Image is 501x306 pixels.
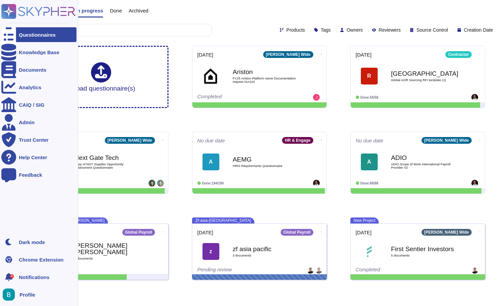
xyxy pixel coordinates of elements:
[19,32,56,37] div: Questionnaires
[19,155,47,160] div: Help Center
[75,8,103,13] span: In progress
[197,267,232,272] span: Pending review
[356,138,383,143] span: No due date
[391,246,459,252] b: First Sentier Investors
[471,180,478,186] img: user
[19,172,42,177] div: Feedback
[282,137,313,144] div: HR & Engage
[347,28,363,32] span: Owners
[361,96,378,99] span: Done: 56/58
[356,267,380,272] span: Completed
[74,163,142,169] span: Copy of NGT Supplier Opportunity Assessment Questionnaire
[361,181,378,185] span: Done: 86/88
[3,288,15,301] img: user
[313,94,320,101] img: user
[197,230,213,235] span: [DATE]
[202,68,219,84] img: Logo
[197,138,225,143] span: No due date
[74,155,142,161] b: Next Gate Tech
[110,8,122,13] span: Done
[157,180,164,186] img: user
[263,51,313,58] div: [PERSON_NAME] Wide
[1,97,76,112] a: CAIQ / SIG
[27,24,212,36] input: Search by keywords
[233,69,300,75] b: Ariston
[202,181,224,185] span: Done: 194/196
[356,230,372,235] span: [DATE]
[74,257,142,260] span: 3 document s
[1,62,76,77] a: Documents
[19,240,45,245] div: Dark mode
[19,137,49,142] div: Trust Center
[1,167,76,182] a: Feedback
[445,51,471,58] div: Contractor
[391,163,459,169] span: ADIO Scope of Work International Payroll Provider V2
[321,28,331,32] span: Tags
[356,52,372,57] span: [DATE]
[19,257,64,262] div: Chrome Extension
[361,243,378,260] img: Logo
[471,94,478,101] img: user
[464,28,493,32] span: Creation Date
[233,77,300,83] span: FY25 Ariston Platform name Documentation request ISA315
[1,27,76,42] a: Questionnaires
[233,246,300,252] b: zf asia pacific
[421,137,472,144] div: [PERSON_NAME] Wide
[233,156,300,163] b: AEMG
[391,155,459,161] b: ADIO
[105,137,155,144] div: [PERSON_NAME] Wide
[10,274,14,278] div: 9+
[315,267,322,274] img: user
[74,242,142,255] b: [PERSON_NAME] [PERSON_NAME]
[197,94,280,101] div: Completed
[361,154,378,170] div: A
[379,28,401,32] span: Reviewers
[19,50,59,55] div: Knowledge Base
[1,252,76,267] a: Chrome Extension
[307,267,314,274] img: user
[471,267,478,274] img: user
[391,78,459,82] span: Global AOR Sourcing RFI template (1)
[1,150,76,165] a: Help Center
[149,180,155,186] img: user
[1,132,76,147] a: Trust Center
[391,254,459,257] span: 5 document s
[350,217,379,224] span: New Project
[202,243,219,260] div: z
[19,275,50,280] span: Notifications
[416,28,448,32] span: Source Control
[361,68,378,84] div: R
[281,229,313,236] div: Global Payroll
[20,292,35,297] span: Profile
[19,120,35,125] div: Admin
[286,28,305,32] span: Products
[233,254,300,257] span: 3 document s
[391,70,459,77] b: [GEOGRAPHIC_DATA]
[19,85,41,90] div: Analytics
[19,102,44,107] div: CAIQ / SIG
[1,287,20,302] button: user
[313,180,320,186] img: user
[233,164,300,168] span: HRIS Requirements Questionnaire
[122,229,155,236] div: Global Payroll
[202,154,219,170] div: A
[129,8,148,13] span: Archived
[421,229,472,236] div: [PERSON_NAME] Wide
[1,45,76,60] a: Knowledge Base
[197,52,213,57] span: [DATE]
[67,62,135,92] div: Upload questionnaire(s)
[19,67,46,72] div: Documents
[1,80,76,95] a: Analytics
[192,217,255,224] span: Zf-asia-[GEOGRAPHIC_DATA]
[1,115,76,130] a: Admin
